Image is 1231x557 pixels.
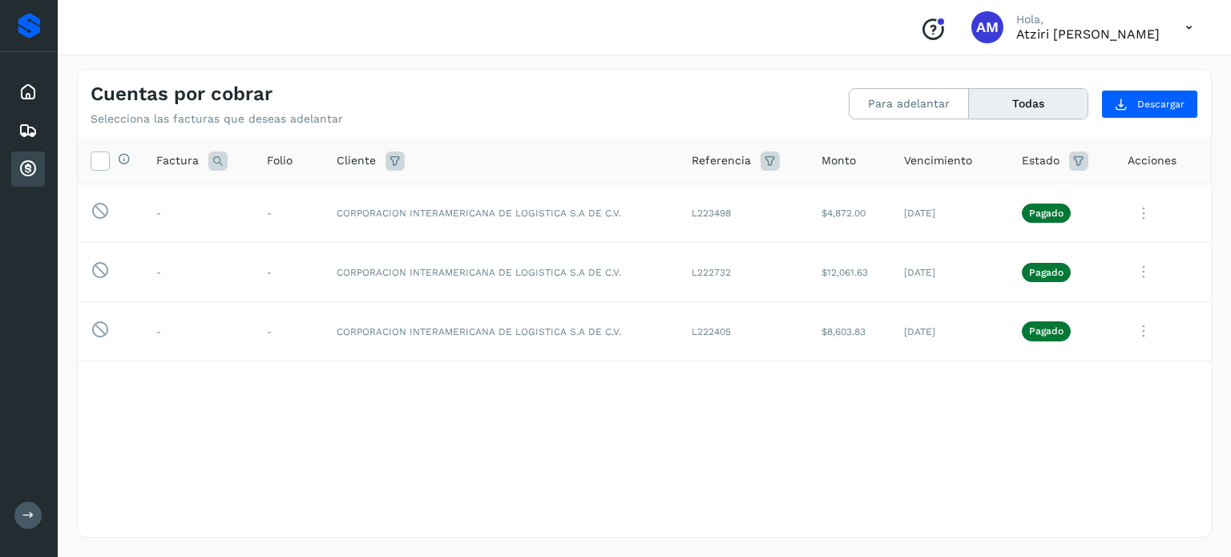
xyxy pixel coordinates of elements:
td: CORPORACION INTERAMERICANA DE LOGISTICA S.A DE C.V. [324,184,678,243]
p: Pagado [1029,208,1064,219]
td: [DATE] [891,243,1009,302]
td: CORPORACION INTERAMERICANA DE LOGISTICA S.A DE C.V. [324,243,678,302]
p: Hola, [1016,13,1160,26]
button: Descargar [1101,90,1198,119]
p: Pagado [1029,325,1064,337]
h4: Cuentas por cobrar [91,83,272,106]
td: - [143,302,254,361]
button: Para adelantar [850,89,969,119]
td: CORPORACION INTERAMERICANA DE LOGISTICA S.A DE C.V. [324,302,678,361]
div: Cuentas por cobrar [11,151,45,187]
span: Folio [267,152,293,169]
span: Vencimiento [904,152,972,169]
span: Referencia [692,152,751,169]
td: [DATE] [891,302,1009,361]
span: Estado [1022,152,1059,169]
span: Monto [821,152,856,169]
button: Todas [969,89,1088,119]
div: Embarques [11,113,45,148]
span: Factura [156,152,199,169]
td: $12,061.63 [809,243,891,302]
td: L222732 [679,243,809,302]
td: - [143,184,254,243]
td: - [254,184,324,243]
td: L222405 [679,302,809,361]
p: Pagado [1029,267,1064,278]
span: Cliente [337,152,376,169]
span: Descargar [1137,97,1185,111]
td: $4,872.00 [809,184,891,243]
td: L223498 [679,184,809,243]
td: - [143,243,254,302]
td: [DATE] [891,184,1009,243]
td: $8,603.83 [809,302,891,361]
span: Acciones [1128,152,1177,169]
p: Selecciona las facturas que deseas adelantar [91,112,343,126]
p: Atziri Mireya Rodriguez Arreola [1016,26,1160,42]
td: - [254,302,324,361]
td: - [254,243,324,302]
div: Inicio [11,75,45,110]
